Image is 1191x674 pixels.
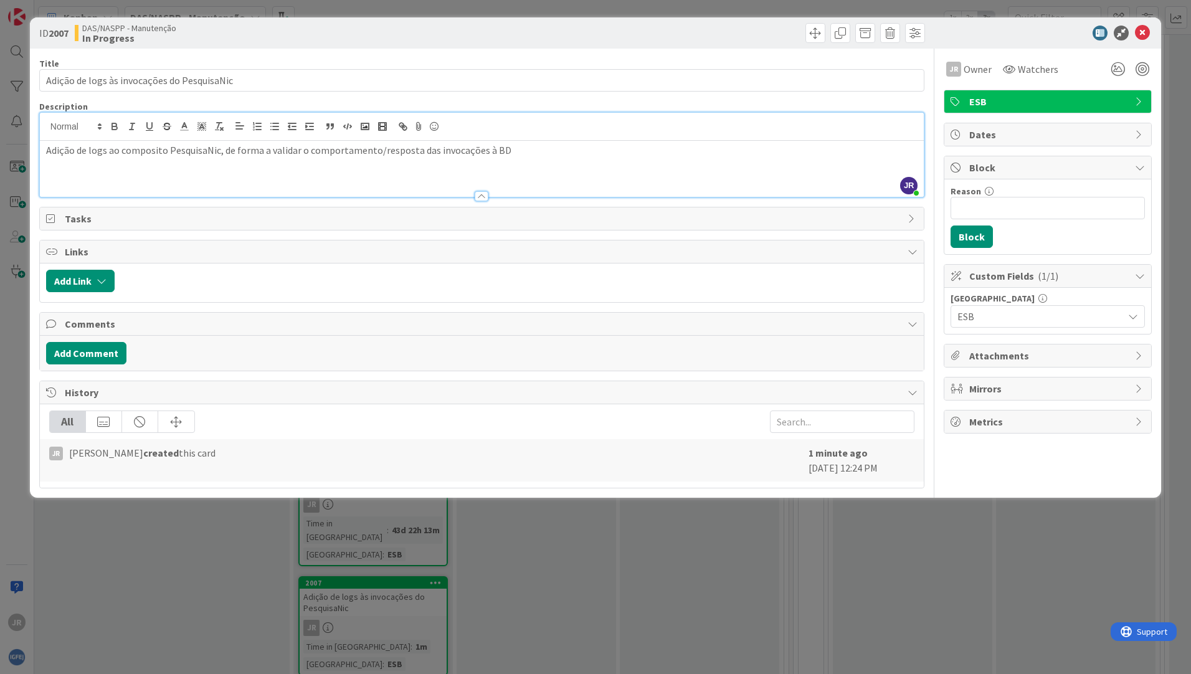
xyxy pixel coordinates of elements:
[46,342,126,364] button: Add Comment
[69,445,216,460] span: [PERSON_NAME] this card
[969,160,1129,175] span: Block
[82,33,176,43] b: In Progress
[46,270,115,292] button: Add Link
[969,127,1129,142] span: Dates
[809,447,868,459] b: 1 minute ago
[969,94,1129,109] span: ESB
[951,294,1145,303] div: [GEOGRAPHIC_DATA]
[49,27,69,39] b: 2007
[969,348,1129,363] span: Attachments
[951,186,981,197] label: Reason
[39,26,69,40] span: ID
[1018,62,1058,77] span: Watchers
[46,143,918,158] p: Adição de logs ao composito PesquisaNic, de forma a validar o comportamento/resposta das invocaçõ...
[39,69,924,92] input: type card name here...
[65,316,901,331] span: Comments
[957,308,1117,325] span: ESB
[39,101,88,112] span: Description
[143,447,179,459] b: created
[65,385,901,400] span: History
[1038,270,1058,282] span: ( 1/1 )
[65,244,901,259] span: Links
[770,411,914,433] input: Search...
[50,411,86,432] div: All
[39,58,59,69] label: Title
[809,445,914,475] div: [DATE] 12:24 PM
[969,381,1129,396] span: Mirrors
[969,414,1129,429] span: Metrics
[65,211,901,226] span: Tasks
[969,268,1129,283] span: Custom Fields
[946,62,961,77] div: JR
[49,447,63,460] div: JR
[964,62,992,77] span: Owner
[951,225,993,248] button: Block
[900,177,918,194] span: JR
[26,2,57,17] span: Support
[82,23,176,33] span: DAS/NASPP - Manutenção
